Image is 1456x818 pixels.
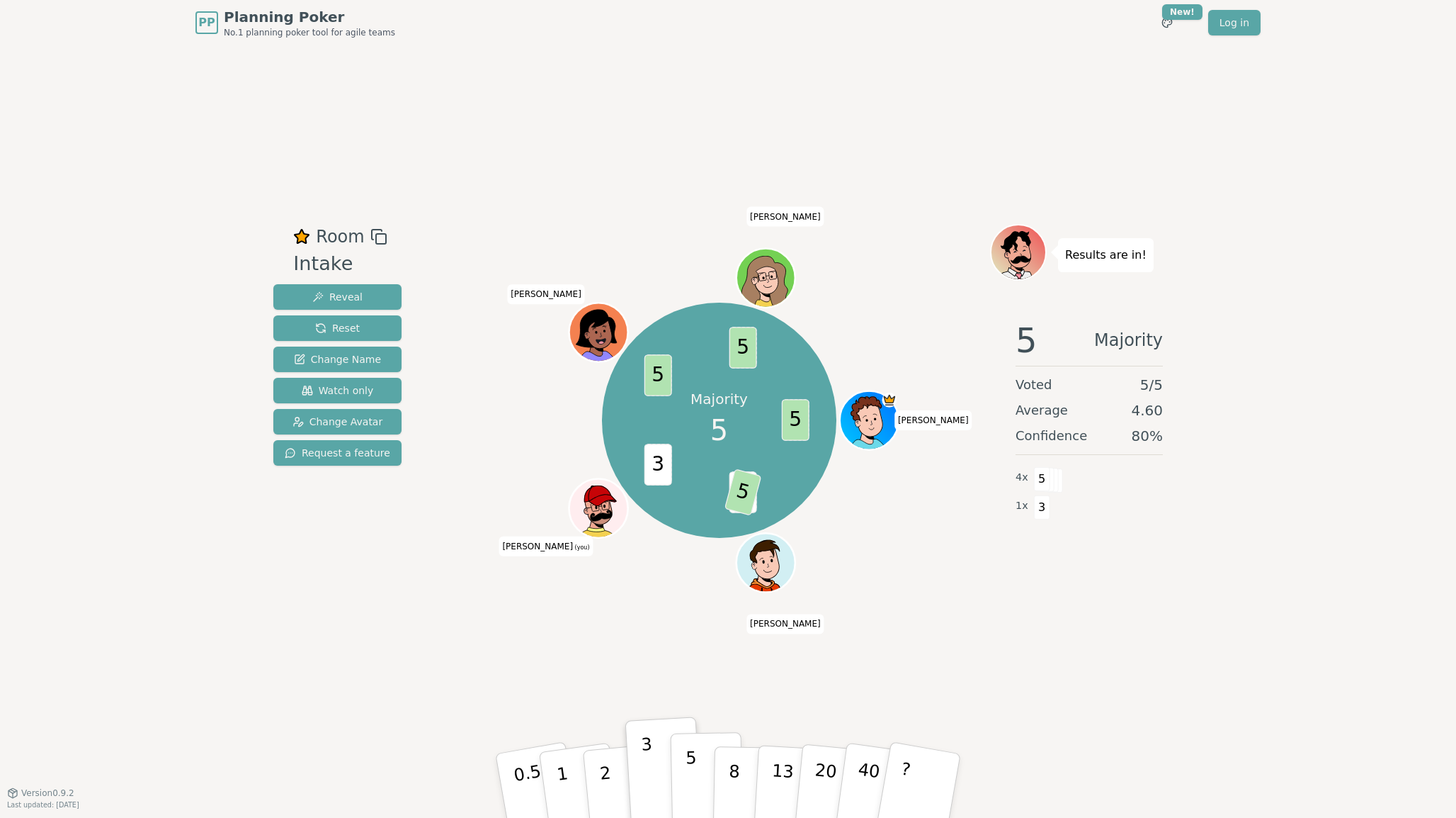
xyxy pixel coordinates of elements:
[302,383,374,398] span: Watch only
[1140,375,1163,395] span: 5 / 5
[641,734,656,812] p: 3
[1016,375,1052,395] span: Voted
[1154,10,1180,35] button: New!
[1131,400,1163,420] span: 4.60
[1016,498,1028,514] span: 1 x
[294,352,381,366] span: Change Name
[273,409,402,435] button: Change Avatar
[1016,470,1028,486] span: 4 x
[312,290,363,304] span: Reveal
[882,393,897,408] span: Alex is the host
[292,415,383,429] span: Change Avatar
[7,788,74,799] button: Version0.9.2
[746,206,824,226] span: Click to change your name
[1034,495,1050,520] span: 3
[1016,323,1037,357] span: 5
[1034,467,1050,491] span: 5
[7,801,79,809] span: Last updated: [DATE]
[273,284,402,310] button: Reveal
[573,544,590,550] span: (you)
[224,7,395,27] span: Planning Poker
[690,389,748,409] p: Majority
[273,440,402,466] button: Request a feature
[644,444,671,486] span: 3
[1132,426,1163,446] span: 80 %
[1162,4,1202,20] div: New!
[894,410,972,430] span: Click to change your name
[195,7,395,38] a: PPPlanning PokerNo.1 planning poker tool for agile teams
[273,347,402,372] button: Change Name
[198,14,215,31] span: PP
[1016,400,1068,420] span: Average
[644,354,671,396] span: 5
[293,224,310,250] button: Remove as favourite
[316,224,364,250] span: Room
[1094,323,1163,357] span: Majority
[499,536,593,556] span: Click to change your name
[729,327,756,369] span: 5
[21,788,74,799] span: Version 0.9.2
[273,378,402,403] button: Watch only
[285,446,390,460] span: Request a feature
[507,284,585,304] span: Click to change your name
[224,27,395,38] span: No.1 planning poker tool for agile teams
[273,315,402,341] button: Reset
[781,400,809,442] span: 5
[315,321,360,335] span: Reset
[1016,426,1087,446] span: Confidence
[1208,10,1261,35] a: Log in
[571,481,626,536] button: Click to change your avatar
[724,469,761,516] span: 5
[746,614,824,634] span: Click to change your name
[293,250,387,279] div: Intake
[710,409,728,452] span: 5
[1065,245,1147,265] p: Results are in!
